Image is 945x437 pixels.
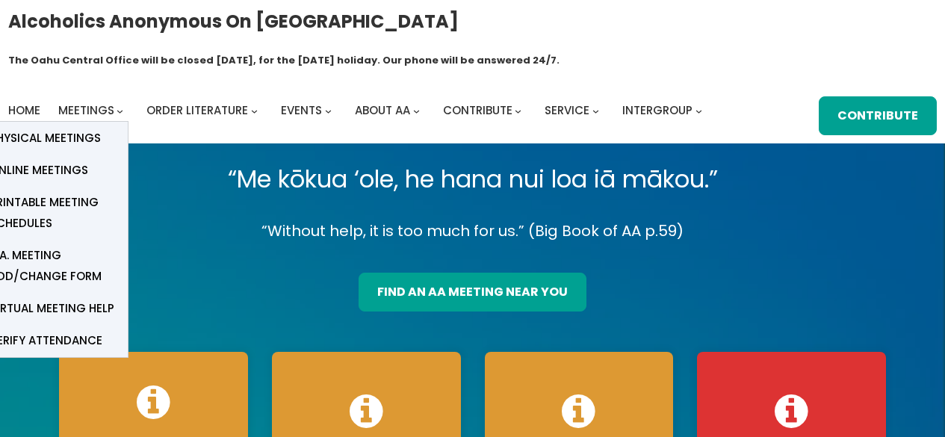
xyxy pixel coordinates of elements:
button: Meetings submenu [117,108,123,114]
span: Order Literature [146,102,248,118]
button: About AA submenu [413,108,420,114]
span: Home [8,102,40,118]
a: Alcoholics Anonymous on [GEOGRAPHIC_DATA] [8,5,459,37]
p: “Me kōkua ‘ole, he hana nui loa iā mākou.” [47,158,898,200]
p: “Without help, it is too much for us.” (Big Book of AA p.59) [47,218,898,244]
a: Intergroup [622,100,693,121]
a: Events [281,100,322,121]
a: Home [8,100,40,121]
a: About AA [355,100,410,121]
button: Order Literature submenu [251,108,258,114]
span: About AA [355,102,410,118]
a: Contribute [443,100,512,121]
nav: Intergroup [8,100,707,121]
button: Service submenu [592,108,599,114]
span: Meetings [58,102,114,118]
button: Intergroup submenu [695,108,702,114]
button: Events submenu [325,108,332,114]
a: Service [545,100,589,121]
a: Contribute [819,96,937,135]
span: Events [281,102,322,118]
span: Contribute [443,102,512,118]
a: Meetings [58,100,114,121]
span: Intergroup [622,102,693,118]
button: Contribute submenu [515,108,521,114]
h1: The Oahu Central Office will be closed [DATE], for the [DATE] holiday. Our phone will be answered... [8,53,560,68]
a: find an aa meeting near you [359,273,586,312]
span: Service [545,102,589,118]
